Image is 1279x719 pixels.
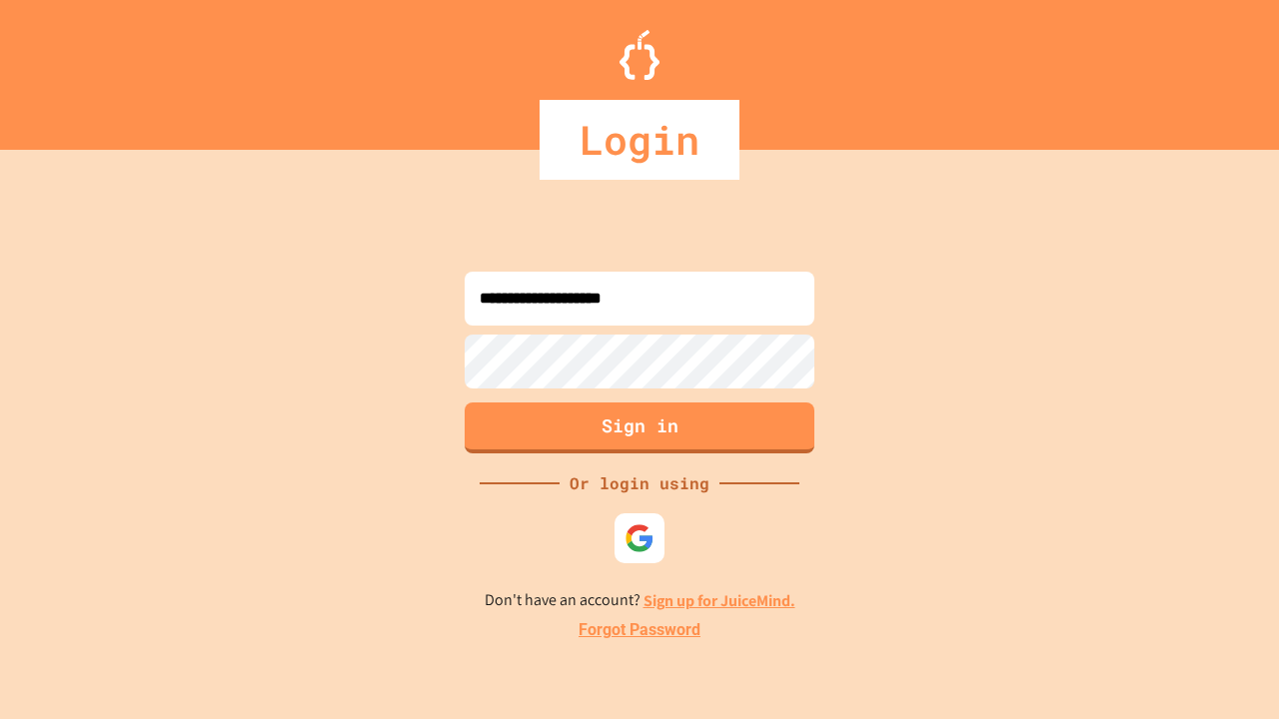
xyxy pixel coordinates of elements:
img: Logo.svg [620,30,659,80]
a: Sign up for JuiceMind. [643,590,795,611]
img: google-icon.svg [625,523,654,553]
a: Forgot Password [579,618,700,642]
p: Don't have an account? [485,588,795,613]
div: Or login using [560,471,719,495]
div: Login [540,100,739,180]
iframe: chat widget [1195,639,1259,699]
button: Sign in [465,402,814,453]
iframe: chat widget [1113,552,1259,637]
